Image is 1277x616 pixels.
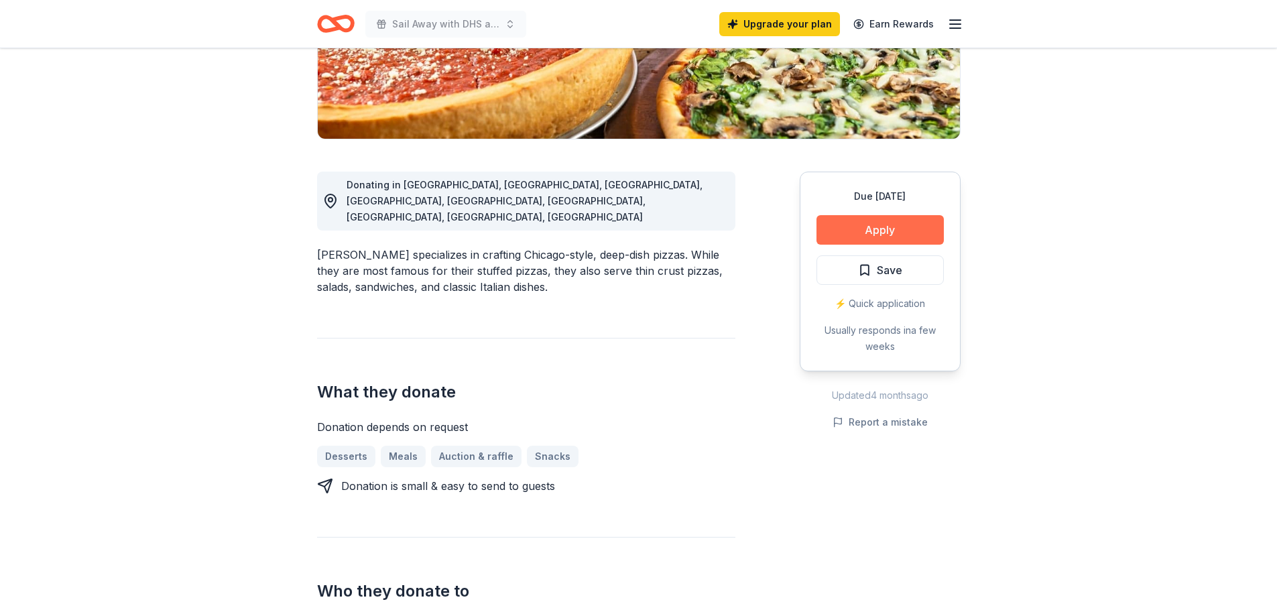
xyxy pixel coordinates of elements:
[317,381,735,403] h2: What they donate
[719,12,840,36] a: Upgrade your plan
[816,255,944,285] button: Save
[833,414,928,430] button: Report a mistake
[877,261,902,279] span: Save
[527,446,579,467] a: Snacks
[816,215,944,245] button: Apply
[341,478,555,494] div: Donation is small & easy to send to guests
[317,247,735,295] div: [PERSON_NAME] specializes in crafting Chicago-style, deep-dish pizzas. While they are most famous...
[317,8,355,40] a: Home
[347,179,703,223] span: Donating in [GEOGRAPHIC_DATA], [GEOGRAPHIC_DATA], [GEOGRAPHIC_DATA], [GEOGRAPHIC_DATA], [GEOGRAPH...
[365,11,526,38] button: Sail Away with DHS and The Love Boat
[392,16,499,32] span: Sail Away with DHS and The Love Boat
[845,12,942,36] a: Earn Rewards
[816,296,944,312] div: ⚡️ Quick application
[800,387,961,404] div: Updated 4 months ago
[317,580,735,602] h2: Who they donate to
[431,446,522,467] a: Auction & raffle
[816,188,944,204] div: Due [DATE]
[381,446,426,467] a: Meals
[317,446,375,467] a: Desserts
[816,322,944,355] div: Usually responds in a few weeks
[317,419,735,435] div: Donation depends on request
